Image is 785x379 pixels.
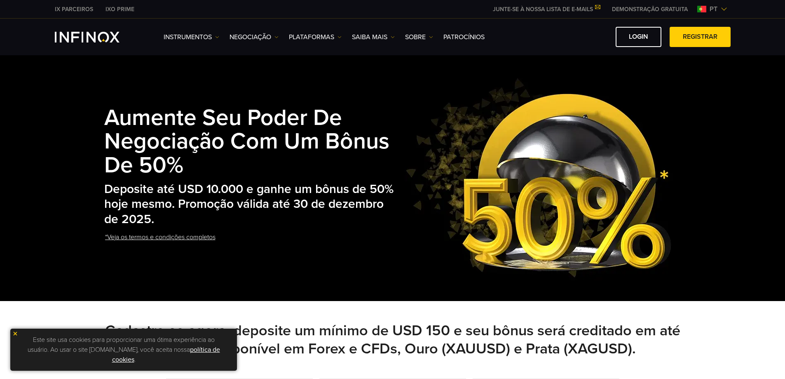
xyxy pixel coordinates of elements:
[104,322,681,358] h2: Cadastre-se agora, deposite um mínimo de USD 150 e seu bônus será creditado em até 1 dia útil. Di...
[606,5,694,14] a: INFINOX MENU
[164,32,219,42] a: Instrumentos
[12,331,18,337] img: yellow close icon
[99,5,141,14] a: INFINOX
[352,32,395,42] a: Saiba mais
[405,32,433,42] a: SOBRE
[487,6,606,13] a: JUNTE-SE À NOSSA LISTA DE E-MAILS
[443,32,485,42] a: Patrocínios
[706,4,721,14] span: pt
[289,32,342,42] a: PLATAFORMAS
[55,32,139,42] a: INFINOX Logo
[14,333,233,367] p: Este site usa cookies para proporcionar uma ótima experiência ao usuário. Ao usar o site [DOMAIN_...
[104,182,398,227] h2: Deposite até USD 10.000 e ganhe um bônus de 50% hoje mesmo. Promoção válida até 30 de dezembro de...
[104,104,389,179] strong: Aumente seu poder de negociação com um bônus de 50%
[670,27,731,47] a: Registrar
[104,227,216,247] a: *Veja os termos e condições completos
[49,5,99,14] a: INFINOX
[230,32,279,42] a: NEGOCIAÇÃO
[616,27,661,47] a: Login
